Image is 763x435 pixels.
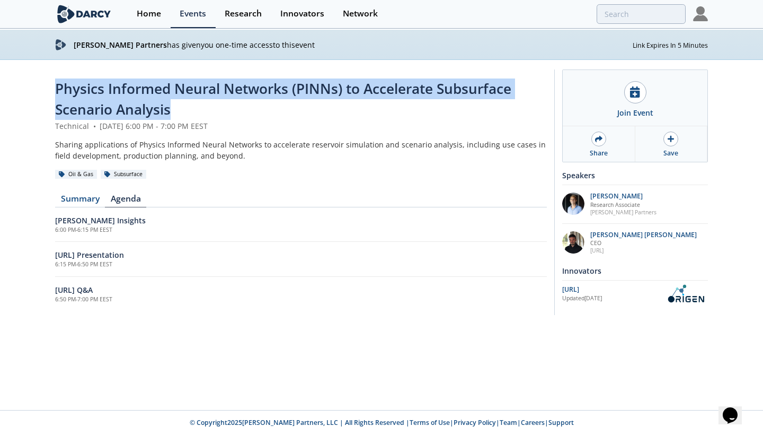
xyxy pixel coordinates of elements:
[55,195,105,207] a: Summary
[137,10,161,18] div: Home
[590,201,656,208] p: Research Associate
[55,226,547,234] h5: 6:00 PM - 6:15 PM EEST
[718,393,752,424] iframe: chat widget
[55,39,66,50] img: darcy-logo.svg
[280,10,324,18] div: Innovators
[55,79,511,119] span: Physics Informed Neural Networks (PINNs) to Accelerate Subsurface Scenario Analysis
[562,284,708,303] a: [URL] Updated[DATE] OriGen.AI
[105,195,146,207] a: Agenda
[562,166,708,185] div: Speakers
[562,294,663,303] div: Updated [DATE]
[633,39,708,50] div: Link Expires In 5 Minutes
[590,208,656,216] p: [PERSON_NAME] Partners
[180,10,206,18] div: Events
[590,247,697,254] p: [URL]
[15,418,748,428] p: © Copyright 2025 [PERSON_NAME] Partners, LLC | All Rights Reserved | | | | |
[55,170,97,179] div: Oil & Gas
[562,193,584,215] img: 1EXUV5ipS3aUf9wnAL7U
[562,285,663,294] div: [URL]
[590,193,656,200] p: [PERSON_NAME]
[74,40,167,50] strong: [PERSON_NAME] Partners
[562,262,708,280] div: Innovators
[55,295,547,304] h5: 6:50 PM - 7:00 PM EEST
[55,120,547,132] div: Technical [DATE] 6:00 PM - 7:00 PM EEST
[617,107,653,118] div: Join Event
[590,231,697,239] p: [PERSON_NAME] [PERSON_NAME]
[91,121,97,131] span: •
[101,170,146,179] div: Subsurface
[597,4,686,24] input: Advanced Search
[500,418,517,427] a: Team
[548,418,574,427] a: Support
[410,418,450,427] a: Terms of Use
[693,6,708,21] img: Profile
[454,418,496,427] a: Privacy Policy
[55,139,547,161] div: Sharing applications of Physics Informed Neural Networks to accelerate reservoir simulation and s...
[55,5,113,23] img: logo-wide.svg
[55,249,547,260] h6: [URL] Presentation
[663,284,708,303] img: OriGen.AI
[590,239,697,247] p: CEO
[55,260,547,269] h5: 6:15 PM - 6:50 PM EEST
[521,418,545,427] a: Careers
[55,215,547,226] h6: [PERSON_NAME] Insights
[562,231,584,254] img: 20112e9a-1f67-404a-878c-a26f1c79f5da
[663,149,678,158] div: Save
[225,10,262,18] div: Research
[590,149,608,158] div: Share
[343,10,378,18] div: Network
[55,284,547,295] h6: [URL] Q&A
[74,39,633,50] p: has given you one-time access to this event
